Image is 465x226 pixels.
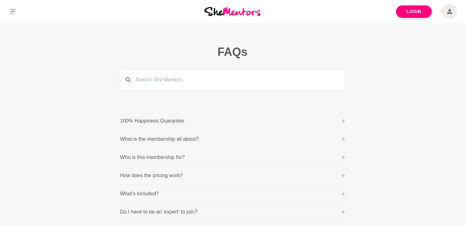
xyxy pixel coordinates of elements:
[120,172,345,179] button: How does the pricing work?
[120,208,345,216] button: Do I have to be an 'expert' to join?
[120,117,345,125] button: 100% Happiness Guarantee
[120,135,199,143] p: What is the membership all about?
[396,5,432,18] a: Login
[120,117,184,125] p: 100% Happiness Guarantee
[120,190,159,198] p: What's included?
[131,70,345,90] input: Search She Mentors
[120,135,345,143] button: What is the membership all about?
[38,45,427,59] h1: FAQs
[120,172,183,179] p: How does the pricing work?
[204,7,260,16] img: She Mentors Logo
[120,190,345,198] button: What's included?
[120,154,185,161] p: Who is this membership for?
[120,208,198,216] p: Do I have to be an 'expert' to join?
[120,154,345,161] button: Who is this membership for?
